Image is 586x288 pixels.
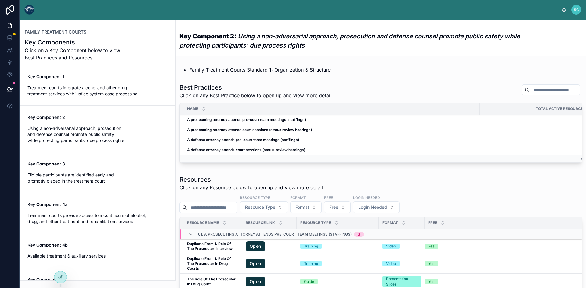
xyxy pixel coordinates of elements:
[428,244,434,249] div: Yes
[27,253,168,259] span: Available treatment & auxiliary services
[20,106,175,152] a: Key Component 2Using a non-adversarial approach, prosecution and defense counsel promote public s...
[428,279,434,284] div: Yes
[382,261,421,266] a: Video
[353,195,380,200] label: Login Needed
[304,279,314,284] div: Guide
[300,261,375,266] a: Training
[20,65,175,106] a: Key Component 1Treatment courts integrate alcohol and other drug treatment services with justice ...
[324,195,333,200] label: Free
[425,244,575,249] a: Yes
[187,220,219,225] span: Resource Name
[246,241,293,251] a: Open
[20,152,175,193] a: Key Component 3Eligible participants are identified early and promptly placed in the treatment court
[428,261,434,266] div: Yes
[358,232,360,237] div: 3
[187,277,238,286] a: The Role Of The Prosecutor In Drug Court
[240,201,288,213] button: Select Button
[25,29,86,35] a: FAMILY TREATMENT COURTS
[187,148,476,152] a: A defense attorney attends court sessions (status review hearings)
[536,106,585,111] span: Total Active Resources
[179,33,236,40] strong: Key Component 2:
[27,212,168,225] span: Treatment courts provide access to a continuum of alcohol, drug, and other treatment and rehabili...
[39,9,562,11] div: scrollable content
[187,137,299,142] strong: A defense attorney attends pre-court team meetings (staffings)
[27,202,67,207] strong: Key Component 4a
[425,261,575,266] a: Yes
[187,148,305,152] strong: A defense attorney attends court sessions (status review hearings)
[358,204,387,210] span: Login Needed
[27,74,64,79] strong: Key Component 1
[27,242,68,247] strong: Key Component 4b
[27,277,65,282] strong: Key Component 5
[295,204,309,210] span: Format
[24,5,34,15] img: App logo
[425,279,575,284] a: Yes
[386,276,417,287] div: Presentation Slides
[179,33,520,49] em: Using a non-adversarial approach, prosecution and defense counsel promote public safety while pro...
[187,241,233,251] strong: Duplicate From 1: Role Of The Prosecutor: Interview
[382,244,421,249] a: Video
[300,279,375,284] a: Guide
[382,276,421,287] a: Presentation Slides
[187,106,198,111] span: Name
[290,201,322,213] button: Select Button
[27,85,168,97] span: Treatment courts integrate alcohol and other drug treatment services with justice system case pro...
[246,220,275,225] span: Resource Link
[246,277,293,286] a: Open
[187,256,238,271] a: Duplicate From 1: Role Of The Prosecutor In Drug Courts
[329,204,338,210] span: Free
[189,66,582,73] li: Family Treatment Courts Standard 1: Organization & Structure
[304,261,318,266] div: Training
[187,241,238,251] a: Duplicate From 1: Role Of The Prosecutor: Interview
[187,117,476,122] a: A prosecuting attorney attends pre-court team meetings (staffings)
[27,172,168,184] span: Eligible participants are identified early and promptly placed in the treatment court
[245,204,275,210] span: Resource Type
[240,195,270,200] label: Resource Type
[179,184,323,191] span: Click on any Resource below to open up and view more detail
[25,38,125,47] h1: Key Components
[27,161,65,166] strong: Key Component 3
[428,220,437,225] span: Free
[187,277,237,286] strong: The Role Of The Prosecutor In Drug Court
[246,259,293,268] a: Open
[324,201,351,213] button: Select Button
[574,7,579,12] span: SC
[20,193,175,233] a: Key Component 4aTreatment courts provide access to a continuum of alcohol, drug, and other treatm...
[382,220,398,225] span: Format
[198,232,352,237] span: 01. A prosecuting attorney attends pre-court team meetings (staffings)
[27,125,168,144] span: Using a non-adversarial approach, prosecution and defense counsel promote public safety while pro...
[246,259,265,268] a: Open
[179,175,323,184] h1: Resources
[290,195,306,200] label: Format
[187,117,306,122] strong: A prosecuting attorney attends pre-court team meetings (staffings)
[179,83,331,92] h1: Best Practices
[187,137,476,142] a: A defense attorney attends pre-court team meetings (staffings)
[386,261,396,266] div: Video
[187,127,476,132] a: A prosecuting attorney attends court sessions (status review hearings)
[187,127,312,132] strong: A prosecuting attorney attends court sessions (status review hearings)
[25,47,125,61] span: Click on a Key Component below to view Best Practices and Resources
[246,277,265,286] a: Open
[27,115,65,120] strong: Key Component 2
[386,244,396,249] div: Video
[300,244,375,249] a: Training
[246,241,265,251] a: Open
[353,201,400,213] button: Select Button
[304,244,318,249] div: Training
[179,92,331,99] span: Click on any Best Practice below to open up and view more detail
[20,233,175,268] a: Key Component 4bAvailable treatment & auxiliary services
[187,256,232,271] strong: Duplicate From 1: Role Of The Prosecutor In Drug Courts
[300,220,331,225] span: Resource Type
